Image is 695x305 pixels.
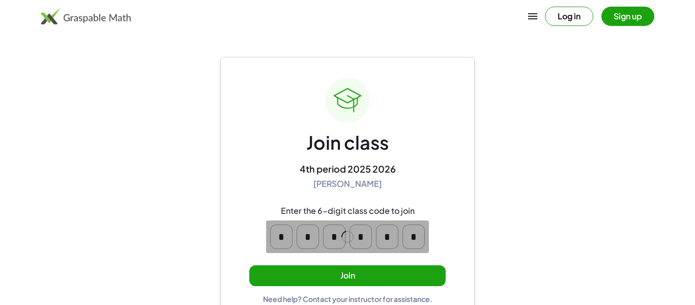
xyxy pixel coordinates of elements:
[281,206,415,216] div: Enter the 6-digit class code to join
[601,7,654,26] button: Sign up
[306,131,389,155] div: Join class
[545,7,593,26] button: Log in
[300,163,396,175] div: 4th period 2025 2026
[313,179,382,189] div: [PERSON_NAME]
[263,294,432,303] div: Need help? Contact your instructor for assistance.
[249,265,446,286] button: Join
